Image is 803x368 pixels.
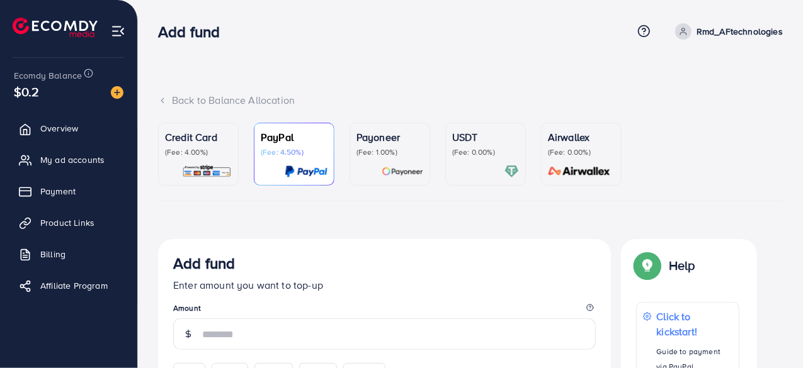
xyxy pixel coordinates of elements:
[669,258,695,273] p: Help
[261,130,327,145] p: PayPal
[173,277,596,293] p: Enter amount you want to top-up
[40,216,94,229] span: Product Links
[40,122,78,135] span: Overview
[504,164,519,179] img: card
[40,279,108,292] span: Affiliate Program
[285,164,327,179] img: card
[182,164,232,179] img: card
[452,147,519,157] p: (Fee: 0.00%)
[356,147,423,157] p: (Fee: 1.00%)
[165,130,232,145] p: Credit Card
[356,130,423,145] p: Payoneer
[111,86,123,99] img: image
[40,248,65,260] span: Billing
[9,179,128,204] a: Payment
[452,130,519,145] p: USDT
[636,254,659,277] img: Popup guide
[158,93,783,108] div: Back to Balance Allocation
[261,147,327,157] p: (Fee: 4.50%)
[40,153,105,166] span: My ad accounts
[173,303,596,318] legend: Amount
[548,130,615,145] p: Airwallex
[111,24,125,38] img: menu
[657,309,732,339] p: Click to kickstart!
[9,210,128,235] a: Product Links
[382,164,423,179] img: card
[749,311,794,359] iframe: Chat
[158,23,230,41] h3: Add fund
[9,273,128,298] a: Affiliate Program
[13,18,98,37] img: logo
[173,254,235,272] h3: Add fund
[9,147,128,172] a: My ad accounts
[670,23,783,40] a: Rmd_AFtechnologies
[14,69,82,82] span: Ecomdy Balance
[40,185,76,198] span: Payment
[14,82,40,101] span: $0.2
[9,116,128,141] a: Overview
[165,147,232,157] p: (Fee: 4.00%)
[9,242,128,267] a: Billing
[548,147,615,157] p: (Fee: 0.00%)
[544,164,615,179] img: card
[697,24,783,39] p: Rmd_AFtechnologies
